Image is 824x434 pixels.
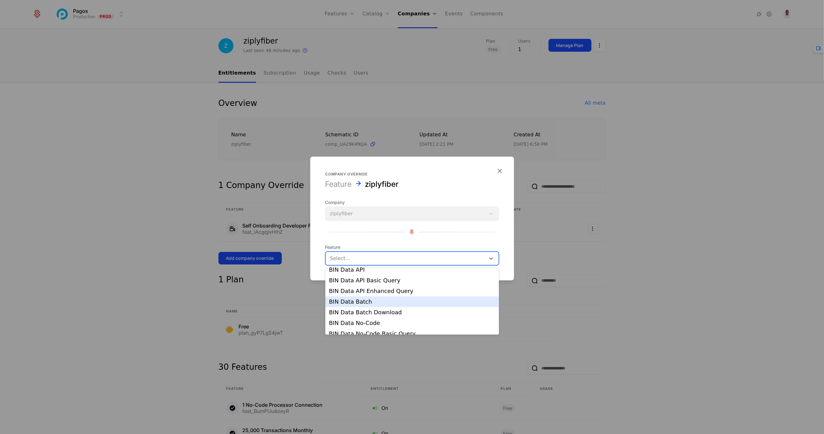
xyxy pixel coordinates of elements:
[329,288,495,294] div: BIN Data API Enhanced Query
[325,199,499,205] span: Company
[329,310,495,315] div: BIN Data Batch Download
[329,278,495,283] div: BIN Data API Basic Query
[329,267,495,273] div: BIN Data API
[325,244,499,250] span: Feature
[325,171,499,176] div: Company override
[329,320,495,326] div: BIN Data No-Code
[325,179,352,189] div: Feature
[329,331,495,337] div: BIN Data No-Code Basic Query
[365,179,399,189] div: ziplyfiber
[329,299,495,305] div: BIN Data Batch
